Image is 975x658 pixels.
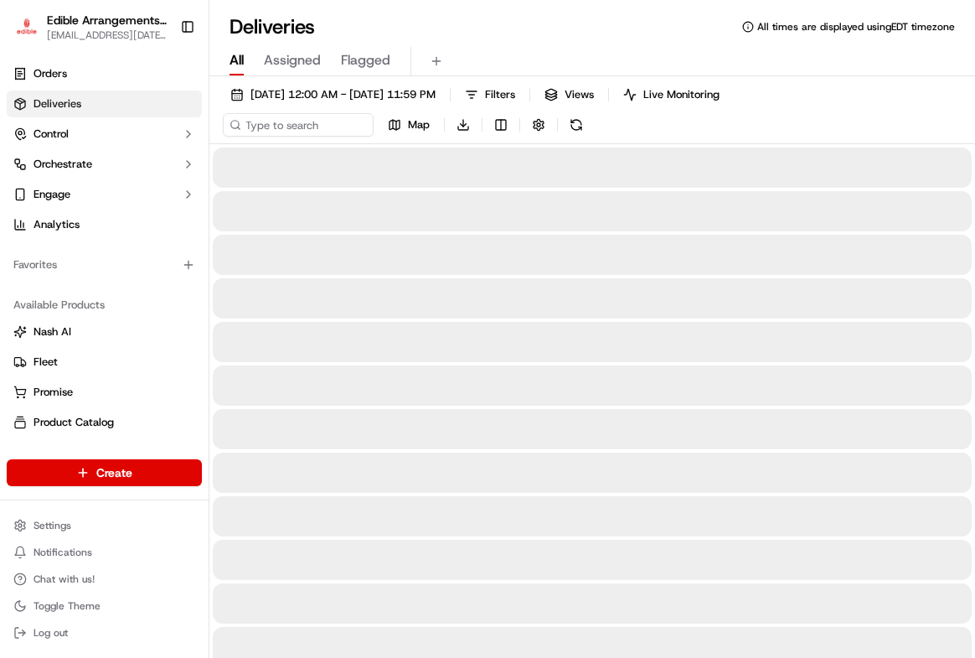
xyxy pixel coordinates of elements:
[7,292,202,319] div: Available Products
[7,379,202,406] button: Promise
[34,599,101,613] span: Toggle Theme
[13,324,195,339] a: Nash AI
[7,594,202,618] button: Toggle Theme
[537,83,601,106] button: Views
[7,319,202,345] button: Nash AI
[7,514,202,537] button: Settings
[7,349,202,376] button: Fleet
[34,445,71,460] span: Returns
[34,187,70,202] span: Engage
[13,385,195,400] a: Promise
[7,121,202,148] button: Control
[34,157,92,172] span: Orchestrate
[7,459,202,486] button: Create
[34,573,95,586] span: Chat with us!
[34,626,68,640] span: Log out
[7,211,202,238] a: Analytics
[264,50,321,70] span: Assigned
[7,621,202,645] button: Log out
[7,439,202,466] button: Returns
[7,251,202,278] div: Favorites
[223,113,374,137] input: Type to search
[34,96,81,111] span: Deliveries
[250,87,436,102] span: [DATE] 12:00 AM - [DATE] 11:59 PM
[7,409,202,436] button: Product Catalog
[47,28,167,42] button: [EMAIL_ADDRESS][DATE][DOMAIN_NAME]
[34,519,71,532] span: Settings
[616,83,727,106] button: Live Monitoring
[7,60,202,87] a: Orders
[408,117,430,132] span: Map
[34,324,71,339] span: Nash AI
[7,181,202,208] button: Engage
[34,127,69,142] span: Control
[34,415,114,430] span: Product Catalog
[34,66,67,81] span: Orders
[341,50,390,70] span: Flagged
[7,91,202,117] a: Deliveries
[13,15,40,39] img: Edible Arrangements - South Bend, IN
[485,87,515,102] span: Filters
[7,151,202,178] button: Orchestrate
[96,464,132,481] span: Create
[757,20,955,34] span: All times are displayed using EDT timezone
[34,355,58,370] span: Fleet
[230,50,244,70] span: All
[230,13,315,40] h1: Deliveries
[34,546,92,559] span: Notifications
[565,87,594,102] span: Views
[7,541,202,564] button: Notifications
[223,83,443,106] button: [DATE] 12:00 AM - [DATE] 11:59 PM
[643,87,720,102] span: Live Monitoring
[7,567,202,591] button: Chat with us!
[34,385,73,400] span: Promise
[34,217,80,232] span: Analytics
[380,113,437,137] button: Map
[13,445,195,460] a: Returns
[7,7,173,47] button: Edible Arrangements - South Bend, INEdible Arrangements - [GEOGRAPHIC_DATA], [GEOGRAPHIC_DATA][EM...
[457,83,523,106] button: Filters
[47,12,167,28] button: Edible Arrangements - [GEOGRAPHIC_DATA], [GEOGRAPHIC_DATA]
[13,415,195,430] a: Product Catalog
[13,355,195,370] a: Fleet
[565,113,588,137] button: Refresh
